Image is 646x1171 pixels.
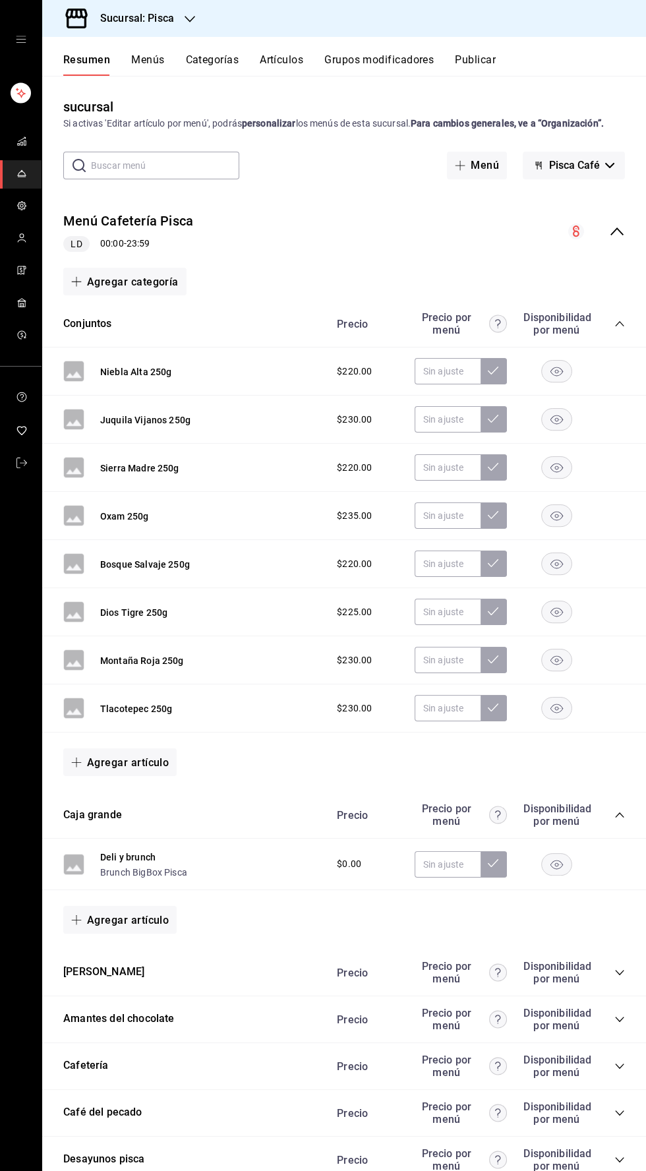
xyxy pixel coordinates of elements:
[260,53,303,66] font: Artículos
[324,53,434,66] font: Grupos modificadores
[63,1153,145,1166] font: Desayunos pisca
[100,413,191,427] button: Juquila Vijanos 250g
[63,118,242,129] font: Si activas 'Editar artículo por menú', podrás
[100,512,148,522] font: Oxam 250g
[186,53,239,66] font: Categorías
[415,454,481,481] input: Sin ajuste
[100,238,124,249] font: 00:00
[614,967,625,978] button: colapsar-categoría-fila
[422,960,471,985] font: Precio por menú
[415,358,481,384] input: Sin ajuste
[614,1108,625,1118] button: colapsar-categoría-fila
[127,238,150,249] font: 23:59
[337,366,372,376] font: $220.00
[63,53,646,76] div: pestañas de navegación
[415,551,481,577] input: Sin ajuste
[100,461,179,475] button: Sierra Madre 250g
[63,317,112,330] font: Conjuntos
[63,316,112,332] button: Conjuntos
[124,238,127,249] font: -
[415,406,481,433] input: Sin ajuste
[415,599,481,625] input: Sin ajuste
[337,1154,368,1166] font: Precio
[337,655,372,665] font: $230.00
[63,1106,142,1119] font: Café del pecado
[471,159,499,171] font: Menú
[415,502,481,529] input: Sin ajuste
[63,53,110,66] font: Resumen
[422,1007,471,1032] font: Precio por menú
[87,276,179,288] font: Agregar categoría
[422,311,471,336] font: Precio por menú
[523,152,625,179] button: Pisca Café
[614,810,625,820] button: colapsar-categoría-fila
[242,118,296,129] font: personalizar
[422,802,471,827] font: Precio por menú
[63,1011,175,1027] button: Amantes del chocolate
[63,1105,142,1120] button: Café del pecado
[337,414,372,425] font: $230.00
[100,850,156,864] button: Deli y brunch
[415,695,481,721] input: Sin ajuste
[100,867,187,878] font: Brunch BigBox Pisca
[523,802,591,827] font: Disponibilidad por menú
[337,967,368,979] font: Precio
[63,1152,145,1167] button: Desayunos pisca
[63,99,113,115] font: sucursal
[523,1100,591,1126] font: Disponibilidad por menú
[63,748,177,776] button: Agregar artículo
[337,858,361,869] font: $0.00
[63,1013,175,1025] font: Amantes del chocolate
[337,318,368,330] font: Precio
[100,367,171,378] font: Niebla Alta 250g
[100,608,167,618] font: Dios Tigre 250g
[415,851,481,878] input: Sin ajuste
[100,509,148,524] button: Oxam 250g
[63,268,187,295] button: Agregar categoría
[87,756,169,769] font: Agregar artículo
[100,605,167,620] button: Dios Tigre 250g
[87,913,169,926] font: Agregar artículo
[337,1013,368,1026] font: Precio
[337,703,372,713] font: $230.00
[100,702,172,716] button: Tlacotepec 250g
[16,34,26,45] button: cajón abierto
[100,12,174,24] font: Sucursal: Pisca
[63,808,122,823] button: Caja grande
[455,53,496,66] font: Publicar
[100,557,190,572] button: Bosque Salvaje 250g
[422,1054,471,1079] font: Precio por menú
[523,960,591,985] font: Disponibilidad por menú
[100,415,191,426] font: Juquila Vijanos 250g
[100,560,190,570] font: Bosque Salvaje 250g
[63,965,144,980] button: [PERSON_NAME]
[91,152,239,179] input: Buscar menú
[63,211,193,231] button: Menú Cafetería Pisca
[523,311,591,336] font: Disponibilidad por menú
[337,809,368,822] font: Precio
[614,1155,625,1165] button: colapsar-categoría-fila
[100,656,184,667] font: Montaña Roja 250g
[63,1058,109,1073] button: Cafetería
[71,239,82,249] font: LD
[614,1061,625,1071] button: colapsar-categoría-fila
[523,1007,591,1032] font: Disponibilidad por menú
[100,853,156,863] font: Deli y brunch
[614,318,625,329] button: colapsar-categoría-fila
[100,864,187,879] button: Brunch BigBox Pisca
[337,1060,368,1073] font: Precio
[523,1054,591,1079] font: Disponibilidad por menú
[296,118,411,129] font: los menús de esta sucursal.
[100,365,171,379] button: Niebla Alta 250g
[337,510,372,521] font: $235.00
[131,53,164,66] font: Menús
[614,1014,625,1025] button: colapsar-categoría-fila
[422,1100,471,1126] font: Precio por menú
[411,118,604,129] font: Para cambios generales, ve a “Organización”.
[63,906,177,934] button: Agregar artículo
[100,464,179,474] font: Sierra Madre 250g
[337,558,372,569] font: $220.00
[63,808,122,821] font: Caja grande
[100,704,172,715] font: Tlacotepec 250g
[63,214,193,229] font: Menú Cafetería Pisca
